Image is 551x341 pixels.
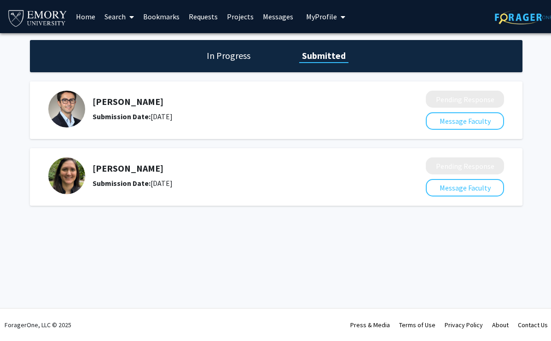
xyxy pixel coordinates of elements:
[184,0,222,33] a: Requests
[492,321,509,329] a: About
[204,49,253,62] h1: In Progress
[445,321,483,329] a: Privacy Policy
[306,12,337,21] span: My Profile
[7,7,68,28] img: Emory University Logo
[139,0,184,33] a: Bookmarks
[93,96,377,107] h5: [PERSON_NAME]
[426,157,504,174] button: Pending Response
[399,321,435,329] a: Terms of Use
[93,179,151,188] b: Submission Date:
[7,300,39,334] iframe: Chat
[426,179,504,197] button: Message Faculty
[93,111,377,122] div: [DATE]
[93,163,377,174] h5: [PERSON_NAME]
[518,321,548,329] a: Contact Us
[350,321,390,329] a: Press & Media
[426,183,504,192] a: Message Faculty
[222,0,258,33] a: Projects
[71,0,100,33] a: Home
[93,178,377,189] div: [DATE]
[299,49,348,62] h1: Submitted
[93,112,151,121] b: Submission Date:
[426,116,504,126] a: Message Faculty
[426,112,504,130] button: Message Faculty
[100,0,139,33] a: Search
[258,0,298,33] a: Messages
[5,309,71,341] div: ForagerOne, LLC © 2025
[48,91,85,127] img: Profile Picture
[426,91,504,108] button: Pending Response
[48,157,85,194] img: Profile Picture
